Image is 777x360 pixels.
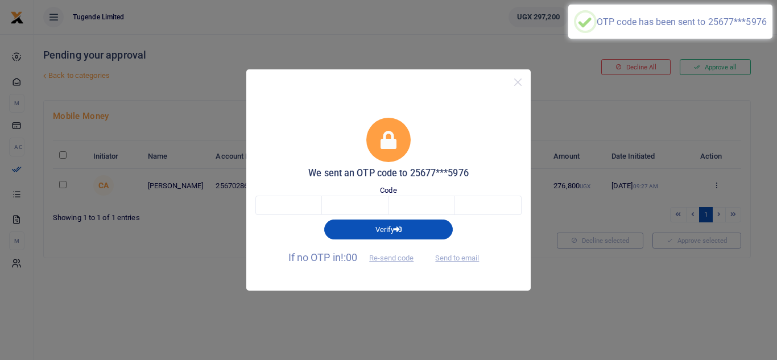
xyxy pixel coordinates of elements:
[510,74,526,90] button: Close
[324,220,453,239] button: Verify
[380,185,396,196] label: Code
[255,168,522,179] h5: We sent an OTP code to 25677***5976
[597,16,767,27] div: OTP code has been sent to 25677***5976
[288,251,424,263] span: If no OTP in
[341,251,357,263] span: !:00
